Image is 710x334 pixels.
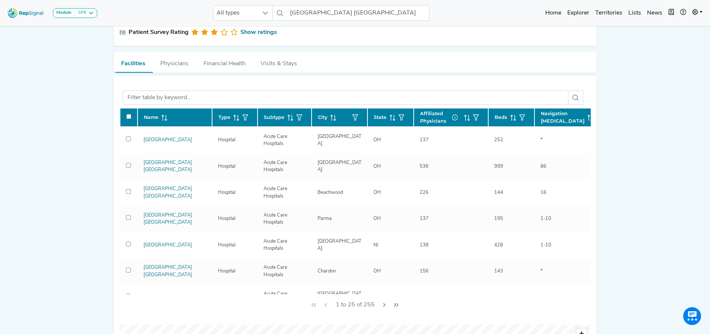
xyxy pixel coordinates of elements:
[490,189,508,196] div: 144
[313,238,366,252] div: [GEOGRAPHIC_DATA]
[415,163,433,170] div: 536
[123,91,568,105] input: Filter table by keyword...
[313,290,366,305] div: [GEOGRAPHIC_DATA]
[378,298,390,312] button: Next Page
[143,186,192,198] a: [GEOGRAPHIC_DATA] [GEOGRAPHIC_DATA]
[143,213,192,225] a: [GEOGRAPHIC_DATA] [GEOGRAPHIC_DATA]
[143,243,192,248] a: [GEOGRAPHIC_DATA]
[214,136,240,144] div: Hospital
[287,5,429,21] input: Search a physician or facility
[490,163,508,170] div: 999
[313,215,336,222] div: Parma
[564,6,592,21] a: Explorer
[114,52,153,73] button: Facilities
[264,114,284,121] span: Subtype
[143,138,192,142] a: [GEOGRAPHIC_DATA]
[214,215,240,222] div: Hospital
[490,268,508,275] div: 143
[214,189,240,196] div: Hospital
[240,28,277,37] a: Show ratings
[490,294,508,301] div: 329
[390,298,402,312] button: Last Page
[415,215,433,222] div: 137
[625,6,644,21] a: Lists
[253,52,304,72] button: Visits & Stays
[541,110,584,124] span: Navigation [MEDICAL_DATA]
[369,242,383,249] div: NJ
[143,265,192,277] a: [GEOGRAPHIC_DATA] [GEOGRAPHIC_DATA]
[313,133,366,147] div: [GEOGRAPHIC_DATA]
[313,159,366,173] div: [GEOGRAPHIC_DATA]
[75,10,86,16] div: SPE
[369,136,385,144] div: OH
[313,268,340,275] div: Chardon
[318,114,327,121] span: City
[592,6,625,21] a: Territories
[53,8,97,18] button: ModuleSPE
[259,159,310,173] div: Acute Care Hospitals
[369,268,385,275] div: OH
[259,264,310,278] div: Acute Care Hospitals
[259,238,310,252] div: Acute Care Hospitals
[369,163,385,170] div: OH
[369,294,385,301] div: OH
[495,114,507,121] span: Beds
[214,268,240,275] div: Hospital
[129,28,189,37] div: Patient Survey Rating
[490,136,508,144] div: 252
[536,189,551,196] div: 16
[369,215,385,222] div: OH
[415,294,433,301] div: 126
[415,189,433,196] div: 226
[536,242,556,249] div: 1-10
[259,185,310,199] div: Acute Care Hospitals
[369,189,385,196] div: OH
[259,133,310,147] div: Acute Care Hospitals
[490,215,508,222] div: 195
[415,268,433,275] div: 156
[218,114,230,121] span: Type
[420,110,461,124] span: Affiliated Physicians
[313,189,347,196] div: Beachwood
[333,298,378,312] span: 1 to 25 of 255
[56,10,72,15] strong: Module
[259,212,310,226] div: Acute Care Hospitals
[214,163,240,170] div: Hospital
[196,52,253,72] button: Financial Health
[665,6,677,21] button: Intel Book
[374,114,386,121] span: State
[143,160,192,172] a: [GEOGRAPHIC_DATA] [GEOGRAPHIC_DATA]
[259,290,310,305] div: Acute Care Hospitals
[536,215,556,222] div: 1-10
[214,294,240,301] div: Hospital
[542,6,564,21] a: Home
[536,163,551,170] div: 86
[153,52,196,72] button: Physicians
[214,242,240,249] div: Hospital
[214,6,258,21] span: All types
[415,242,433,249] div: 138
[144,114,158,121] span: Name
[644,6,665,21] a: News
[490,242,508,249] div: 428
[415,136,433,144] div: 137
